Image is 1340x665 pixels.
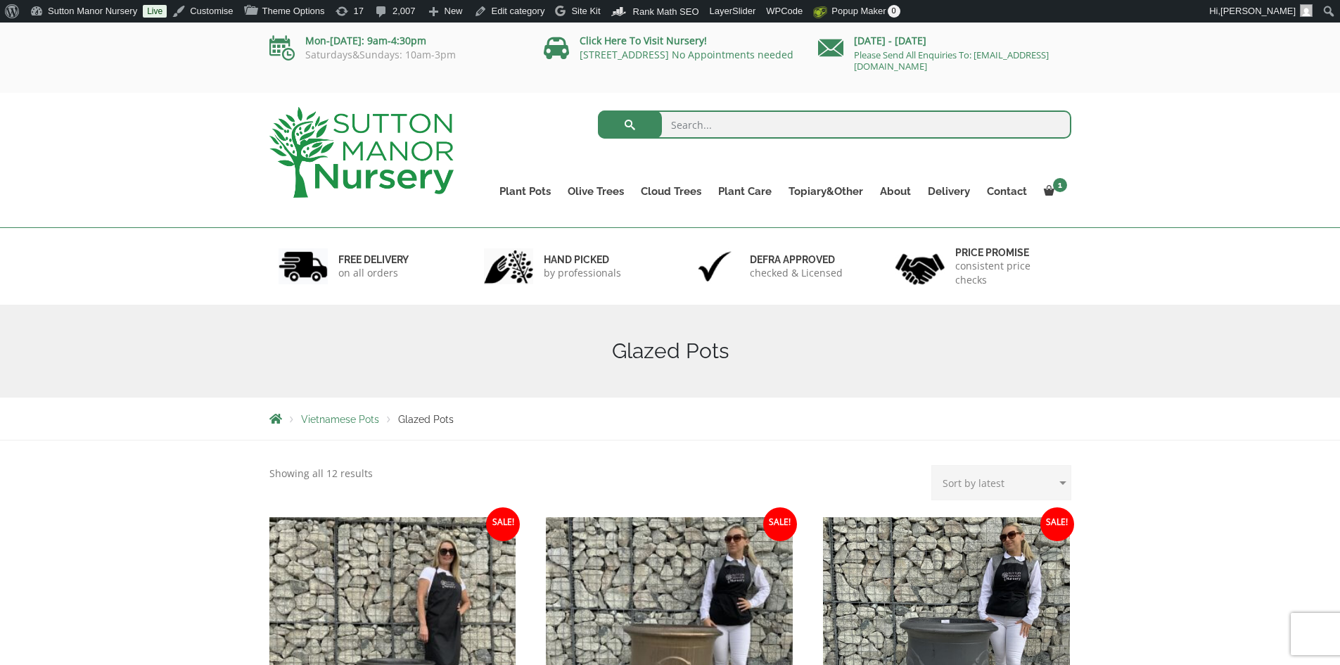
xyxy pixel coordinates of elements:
a: [STREET_ADDRESS] No Appointments needed [580,48,793,61]
span: Glazed Pots [398,414,454,425]
a: Contact [978,182,1035,201]
a: Topiary&Other [780,182,872,201]
a: 1 [1035,182,1071,201]
p: on all orders [338,266,409,280]
p: Showing all 12 results [269,465,373,482]
span: Sale! [763,507,797,541]
a: Cloud Trees [632,182,710,201]
a: Please Send All Enquiries To: [EMAIL_ADDRESS][DOMAIN_NAME] [854,49,1049,72]
a: Olive Trees [559,182,632,201]
h1: Glazed Pots [269,338,1071,364]
img: 3.jpg [690,248,739,284]
p: checked & Licensed [750,266,843,280]
h6: hand picked [544,253,621,266]
img: logo [269,107,454,198]
p: Mon-[DATE]: 9am-4:30pm [269,32,523,49]
img: 2.jpg [484,248,533,284]
input: Search... [598,110,1071,139]
p: Saturdays&Sundays: 10am-3pm [269,49,523,61]
span: Sale! [1040,507,1074,541]
a: About [872,182,919,201]
img: 1.jpg [279,248,328,284]
a: Plant Pots [491,182,559,201]
span: Site Kit [571,6,600,16]
a: Click Here To Visit Nursery! [580,34,707,47]
p: by professionals [544,266,621,280]
h6: Price promise [955,246,1062,259]
a: Plant Care [710,182,780,201]
span: 0 [888,5,900,18]
a: Delivery [919,182,978,201]
p: consistent price checks [955,259,1062,287]
img: 4.jpg [895,245,945,288]
span: [PERSON_NAME] [1220,6,1296,16]
h6: FREE DELIVERY [338,253,409,266]
span: Rank Math SEO [633,6,699,17]
h6: Defra approved [750,253,843,266]
nav: Breadcrumbs [269,413,1071,424]
p: [DATE] - [DATE] [818,32,1071,49]
a: Live [143,5,167,18]
select: Shop order [931,465,1071,500]
span: 1 [1053,178,1067,192]
span: Sale! [486,507,520,541]
a: Vietnamese Pots [301,414,379,425]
